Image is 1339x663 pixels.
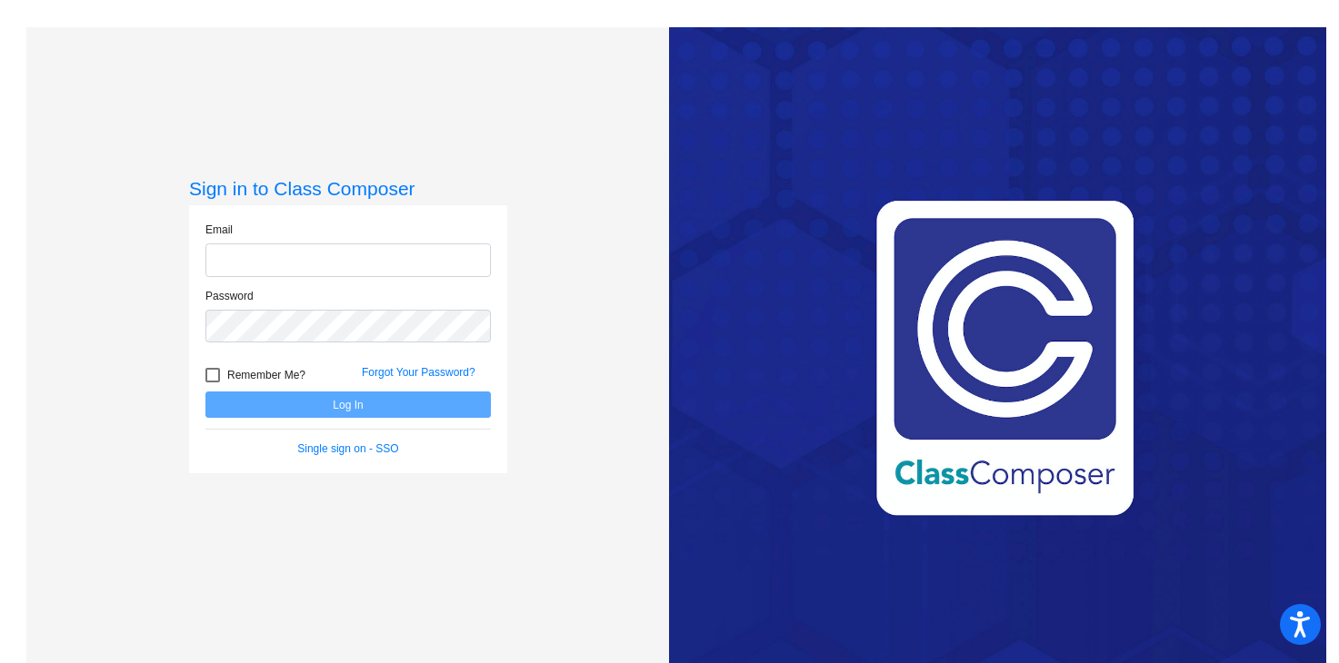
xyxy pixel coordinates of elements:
[205,222,233,238] label: Email
[205,288,254,304] label: Password
[189,177,507,200] h3: Sign in to Class Composer
[227,364,305,386] span: Remember Me?
[362,366,475,379] a: Forgot Your Password?
[205,391,491,418] button: Log In
[297,442,398,455] a: Single sign on - SSO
